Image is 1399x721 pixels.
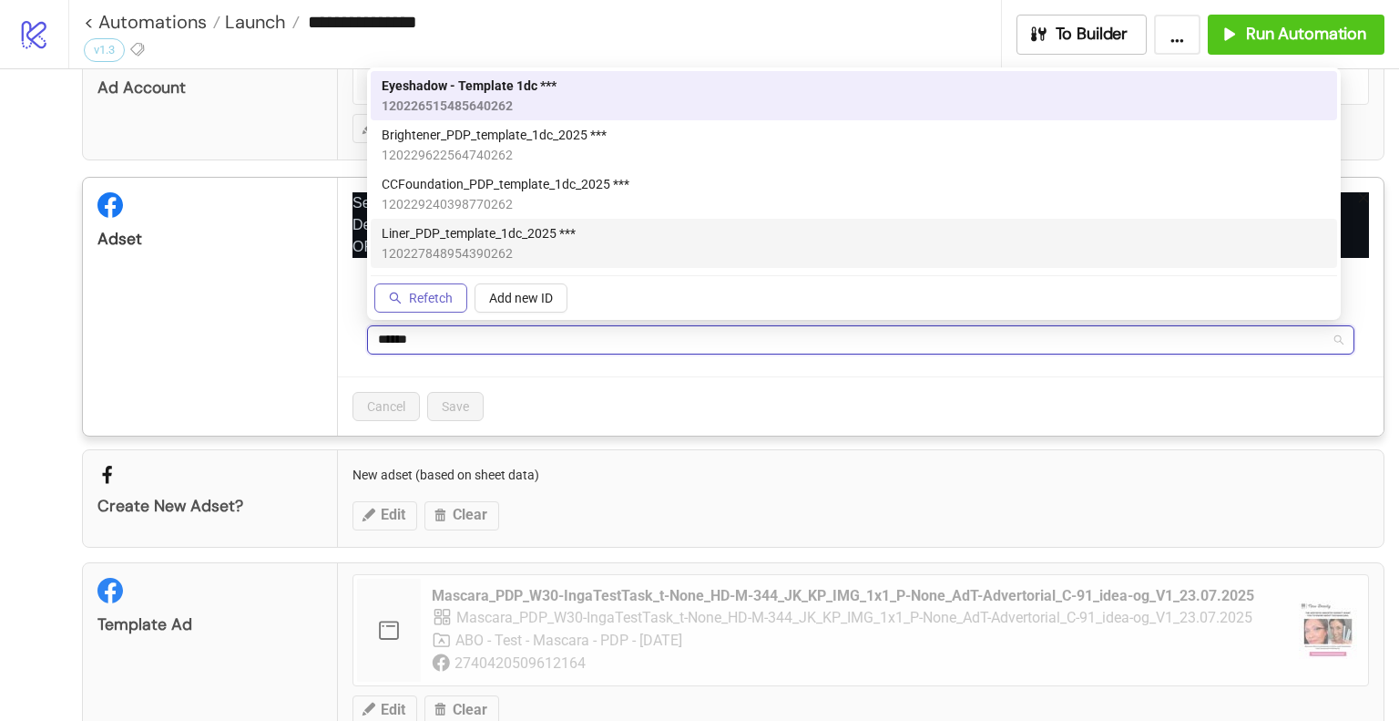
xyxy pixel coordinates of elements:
button: Add new ID [475,283,567,313]
div: Liner_PDP_template_1dc_2025 *** [371,219,1337,268]
span: Add new ID [489,291,553,305]
div: CCFoundation_PDP_template_1dc_2025 *** [371,170,1337,219]
span: Run Automation [1246,24,1366,45]
a: Launch [220,13,300,31]
span: Eyeshadow - Template 1dc *** [382,76,557,96]
span: Brightener_PDP_template_1dc_2025 *** [382,125,607,145]
span: close [1357,191,1370,204]
div: Adset [97,229,322,250]
button: Cancel [352,392,420,421]
button: Save [427,392,484,421]
button: ... [1154,15,1200,55]
button: Run Automation [1208,15,1384,55]
p: Select an adset. Depending on your choice below this is the adset into which the new ads will be ... [352,192,1369,258]
a: < Automations [84,13,220,31]
div: v1.3 [84,38,125,62]
button: To Builder [1016,15,1148,55]
span: 120226515485640262 [382,96,557,116]
span: search [389,292,402,304]
span: 120229622564740262 [382,145,607,165]
span: To Builder [1056,24,1128,45]
span: 120229240398770262 [382,194,629,214]
input: Select ad set id from list [378,326,1327,354]
span: 120227848954390262 [382,243,576,263]
span: Launch [220,10,286,34]
div: Eyeshadow - Template 1dc *** [371,71,1337,120]
span: CCFoundation_PDP_template_1dc_2025 *** [382,174,629,194]
div: Brightener_PDP_template_1dc_2025 *** [371,120,1337,170]
span: Refetch [409,291,453,305]
button: Refetch [374,283,467,313]
span: Liner_PDP_template_1dc_2025 *** [382,223,576,243]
